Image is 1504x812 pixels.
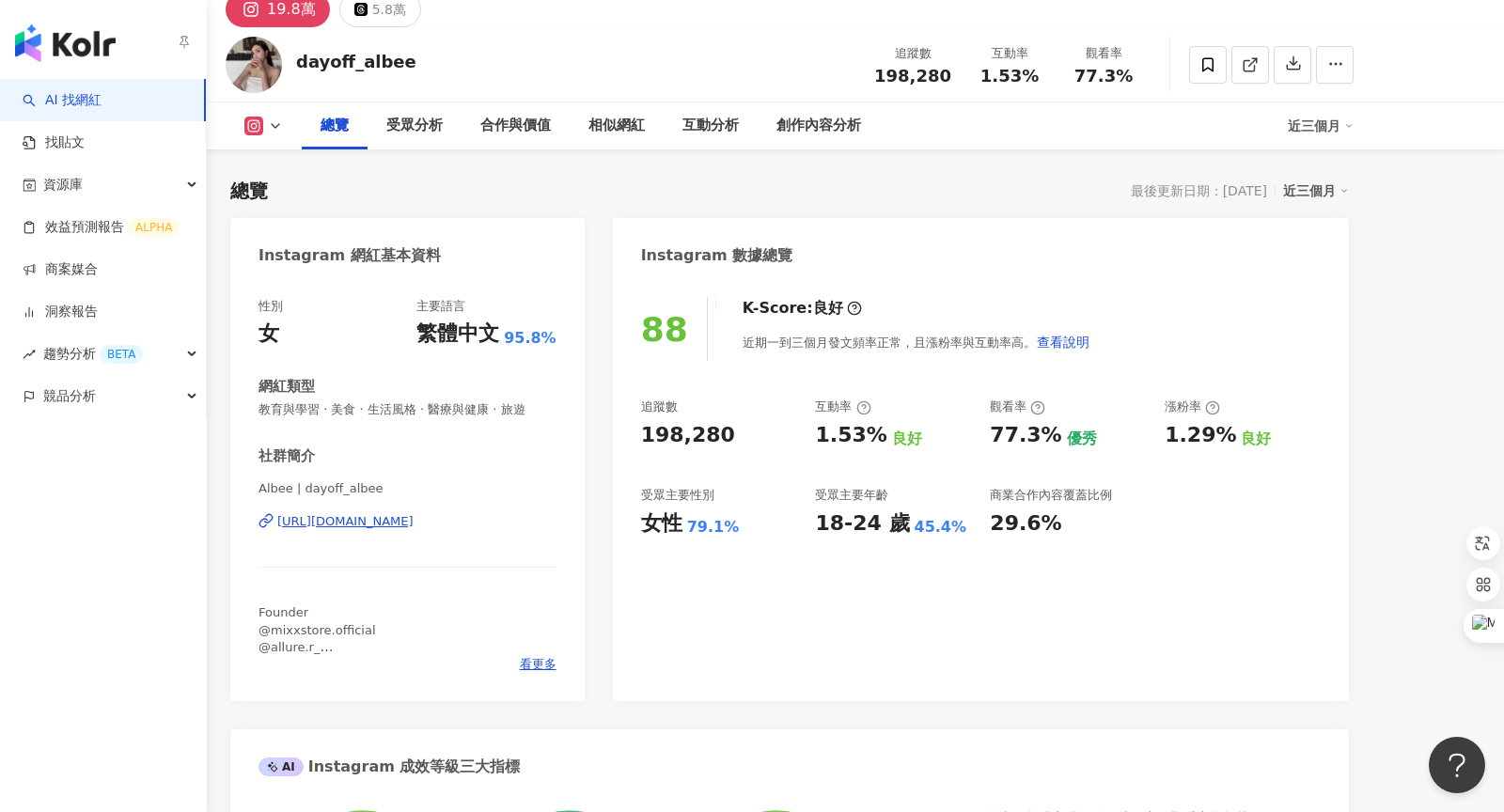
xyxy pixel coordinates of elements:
[277,513,414,530] div: [URL][DOMAIN_NAME]
[23,348,36,361] span: rise
[1068,44,1139,63] div: 觀看率
[258,320,279,349] div: 女
[743,323,1090,361] div: 近期一到三個月發文頻率正常，且漲粉率與互動率高。
[687,517,740,538] div: 79.1%
[641,421,735,450] div: 198,280
[416,320,499,349] div: 繁體中文
[23,303,98,321] a: 洞察報告
[230,178,268,204] div: 總覽
[258,757,304,776] div: AI
[258,401,556,418] span: 教育與學習 · 美食 · 生活風格 · 醫療與健康 · 旅遊
[815,509,909,539] div: 18-24 歲
[23,260,98,279] a: 商案媒合
[15,24,116,62] img: logo
[815,398,870,415] div: 互動率
[100,345,143,364] div: BETA
[990,421,1061,450] div: 77.3%
[1067,429,1097,449] div: 優秀
[416,298,465,315] div: 主要語言
[1429,737,1485,793] iframe: Help Scout Beacon - Open
[258,377,315,397] div: 網紅類型
[641,245,793,266] div: Instagram 數據總覽
[520,656,556,673] span: 看更多
[990,509,1061,539] div: 29.6%
[321,115,349,137] div: 總覽
[1131,183,1267,198] div: 最後更新日期：[DATE]
[1165,398,1220,415] div: 漲粉率
[641,310,688,349] div: 88
[815,487,888,504] div: 受眾主要年齡
[226,37,282,93] img: KOL Avatar
[641,487,714,504] div: 受眾主要性別
[815,421,886,450] div: 1.53%
[1283,179,1349,203] div: 近三個月
[1288,111,1354,141] div: 近三個月
[43,375,96,417] span: 競品分析
[480,115,551,137] div: 合作與價值
[23,218,180,237] a: 效益預測報告ALPHA
[258,480,556,497] span: Albee | dayoff_albee
[776,115,861,137] div: 創作內容分析
[641,509,682,539] div: 女性
[743,298,862,319] div: K-Score :
[258,298,283,315] div: 性別
[1165,421,1236,450] div: 1.29%
[23,91,102,110] a: searchAI 找網紅
[813,298,843,319] div: 良好
[641,398,678,415] div: 追蹤數
[588,115,645,137] div: 相似網紅
[682,115,739,137] div: 互動分析
[990,398,1045,415] div: 觀看率
[1037,335,1089,350] span: 查看說明
[258,605,471,705] span: Founder @mixxstore.official @allure.r_ @mine_mission 商業合作請聯繫✉️[EMAIL_ADDRESS][DOMAIN_NAME]
[258,513,556,530] a: [URL][DOMAIN_NAME]
[990,487,1112,504] div: 商業合作內容覆蓋比例
[296,50,416,73] div: dayoff_albee
[1074,67,1133,86] span: 77.3%
[980,67,1039,86] span: 1.53%
[915,517,967,538] div: 45.4%
[258,757,520,777] div: Instagram 成效等級三大指標
[1241,429,1271,449] div: 良好
[504,328,556,349] span: 95.8%
[874,44,951,63] div: 追蹤數
[892,429,922,449] div: 良好
[386,115,443,137] div: 受眾分析
[974,44,1045,63] div: 互動率
[43,333,143,375] span: 趨勢分析
[258,245,441,266] div: Instagram 網紅基本資料
[1036,323,1090,361] button: 查看說明
[258,446,315,466] div: 社群簡介
[874,66,951,86] span: 198,280
[43,164,83,206] span: 資源庫
[23,133,85,152] a: 找貼文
